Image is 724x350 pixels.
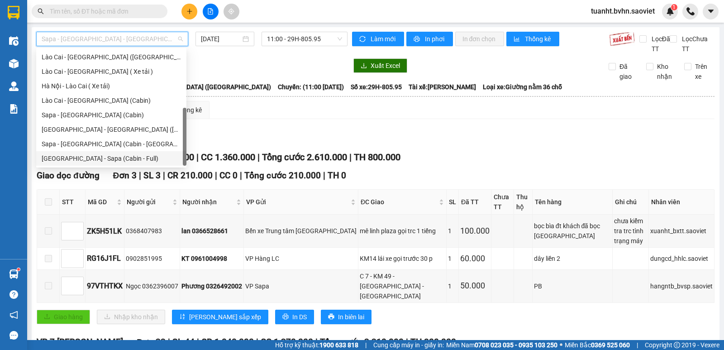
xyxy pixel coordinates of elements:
[207,8,214,14] span: file-add
[143,170,161,181] span: SL 3
[678,34,715,54] span: Lọc Chưa TT
[320,337,404,347] span: Tổng cước 2.310.000
[9,82,19,91] img: warehouse-icon
[425,34,446,44] span: In phơi
[447,190,459,215] th: SL
[244,270,358,303] td: VP Sapa
[584,5,662,17] span: tuanht.bvhn.saoviet
[321,310,372,324] button: printerIn biên lai
[36,50,186,64] div: Lào Cai - Hà Nội (Giường)
[371,61,400,71] span: Xuất Excel
[36,64,186,79] div: Lào Cai - Hà Nội ( Xe tải )
[215,170,217,181] span: |
[282,313,289,321] span: printer
[42,110,181,120] div: Sapa - [GEOGRAPHIC_DATA] (Cabin)
[42,81,181,91] div: Hà Nội - Lào Cai ( Xe tải)
[353,58,407,73] button: downloadXuất Excel
[126,226,178,236] div: 0368407983
[315,337,318,347] span: |
[267,32,342,46] span: 11:00 - 29H-805.95
[246,197,349,207] span: VP Gửi
[649,190,714,215] th: Nhân viên
[9,36,19,46] img: warehouse-icon
[591,341,630,349] strong: 0369 525 060
[189,312,261,322] span: [PERSON_NAME] sắp xếp
[703,4,719,19] button: caret-down
[323,170,325,181] span: |
[181,226,242,236] div: lan 0366528661
[650,254,713,264] div: dungcd_hhlc.saoviet
[179,313,186,321] span: sort-ascending
[219,170,238,181] span: CC 0
[354,152,400,163] span: TH 800.000
[359,36,367,43] span: sync
[86,215,124,248] td: ZK5H51LK
[37,310,90,324] button: uploadGiao hàng
[691,62,715,82] span: Trên xe
[361,197,437,207] span: ĐC Giao
[113,170,137,181] span: Đơn 3
[244,248,358,269] td: VP Hàng LC
[373,340,444,350] span: Cung cấp máy in - giấy in:
[506,32,559,46] button: bar-chartThống kê
[637,340,638,350] span: |
[275,340,358,350] span: Hỗ trợ kỹ thuật:
[666,7,674,15] img: icon-new-feature
[613,190,649,215] th: Ghi chú
[203,4,219,19] button: file-add
[360,226,445,236] div: mê linh plaza gọi trc 1 tiếng
[459,190,491,215] th: Đã TT
[448,226,457,236] div: 1
[360,271,445,301] div: C 7 - KM 49 - [GEOGRAPHIC_DATA] - [GEOGRAPHIC_DATA]
[172,337,195,347] span: SL 44
[228,8,234,14] span: aim
[42,32,183,46] span: Sapa - Lào Cai - Hà Nội (Giường)
[616,62,639,82] span: Đã giao
[653,62,677,82] span: Kho nhận
[352,32,404,46] button: syncLàm mới
[483,82,562,92] span: Loại xe: Giường nằm 36 chỗ
[414,36,421,43] span: printer
[244,170,321,181] span: Tổng cước 210.000
[60,190,86,215] th: STT
[525,34,552,44] span: Thống kê
[245,226,357,236] div: Bến xe Trung tâm [GEOGRAPHIC_DATA]
[36,93,186,108] div: Lào Cai - Hà Nội (Cabin)
[292,312,307,322] span: In DS
[262,152,347,163] span: Tổng cước 2.610.000
[534,254,611,264] div: dây liền 2
[475,341,557,349] strong: 0708 023 035 - 0935 103 250
[38,8,44,14] span: search
[674,342,680,348] span: copyright
[365,340,367,350] span: |
[671,4,677,10] sup: 1
[97,310,165,324] button: downloadNhập kho nhận
[37,337,123,347] span: VP 7 [PERSON_NAME]
[8,6,19,19] img: logo-vxr
[319,341,358,349] strong: 1900 633 818
[534,281,611,291] div: PB
[176,105,202,115] div: Thống kê
[181,281,242,291] div: Phương 0326492002
[10,331,18,340] span: message
[244,215,358,248] td: Bến xe Trung tâm Lào Cai
[328,313,334,321] span: printer
[455,32,505,46] button: In đơn chọn
[514,190,533,215] th: Thu hộ
[650,226,713,236] div: xuanht_bxtt.saoviet
[201,337,254,347] span: CR 1.040.000
[197,337,199,347] span: |
[565,340,630,350] span: Miền Bắc
[36,79,186,93] div: Hà Nội - Lào Cai ( Xe tải)
[42,153,181,163] div: [GEOGRAPHIC_DATA] - Sapa (Cabin - Full)
[42,52,181,62] div: Lào Cai - [GEOGRAPHIC_DATA] ([GEOGRAPHIC_DATA])
[560,343,562,347] span: ⚪️
[172,310,268,324] button: sort-ascending[PERSON_NAME] sắp xếp
[36,108,186,122] div: Sapa - Hà Nội (Cabin)
[361,62,367,70] span: download
[127,197,171,207] span: Người gửi
[36,137,186,151] div: Sapa - Hà Nội (Cabin - Thăng Long)
[196,152,199,163] span: |
[10,290,18,299] span: question-circle
[448,254,457,264] div: 1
